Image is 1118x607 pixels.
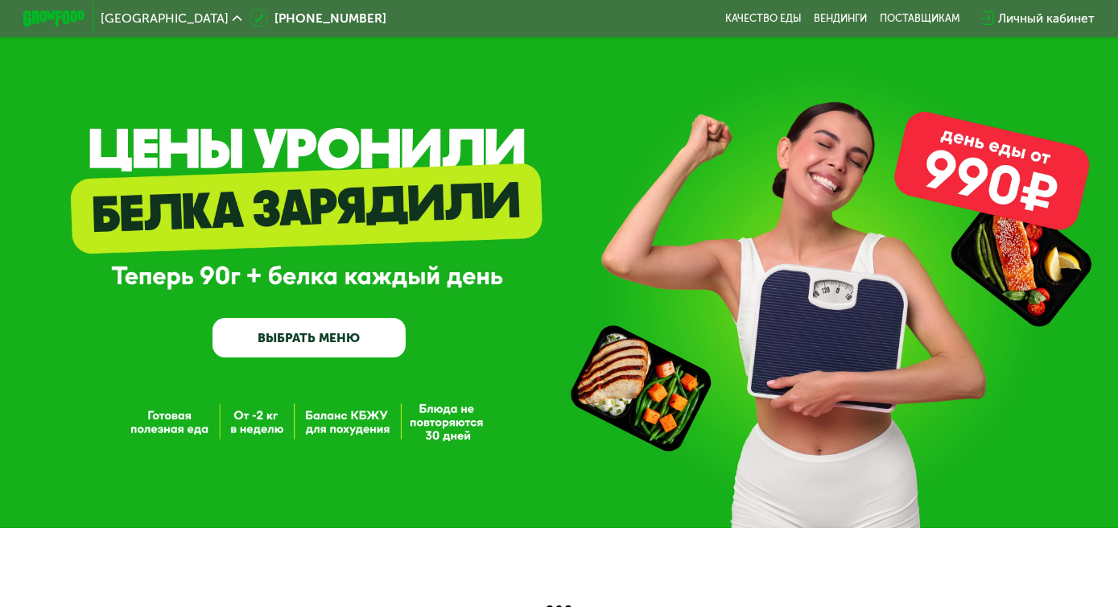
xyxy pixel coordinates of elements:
[250,9,386,27] a: [PHONE_NUMBER]
[814,12,867,24] a: Вендинги
[101,12,229,24] span: [GEOGRAPHIC_DATA]
[212,318,406,357] a: ВЫБРАТЬ МЕНЮ
[880,12,960,24] div: поставщикам
[725,12,802,24] a: Качество еды
[998,9,1095,27] div: Личный кабинет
